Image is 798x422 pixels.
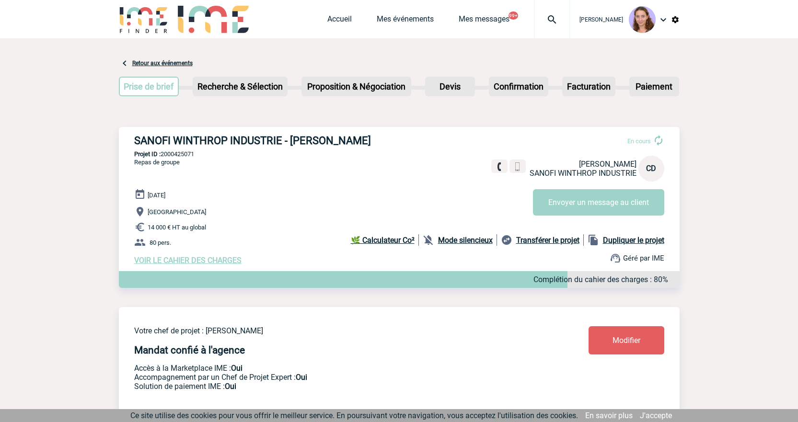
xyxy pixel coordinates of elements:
p: Confirmation [490,78,547,95]
p: Prestation payante [134,373,532,382]
span: Ce site utilise des cookies pour vous offrir le meilleur service. En poursuivant votre navigation... [130,411,578,420]
img: portable.png [513,162,522,171]
b: Oui [225,382,236,391]
a: Accueil [327,14,352,28]
b: Transférer le projet [516,236,579,245]
p: Recherche & Sélection [194,78,287,95]
span: [PERSON_NAME] [579,160,636,169]
span: CD [646,164,656,173]
b: Mode silencieux [438,236,493,245]
a: Mes messages [459,14,509,28]
span: Géré par IME [623,254,664,262]
b: Dupliquer le projet [603,236,664,245]
p: Facturation [563,78,614,95]
h4: Mandat confié à l'agence [134,344,245,356]
a: Mes événements [377,14,434,28]
img: file_copy-black-24dp.png [588,234,599,246]
p: Votre chef de projet : [PERSON_NAME] [134,326,532,335]
img: support.png [610,252,621,264]
a: 🌿 Calculateur Co² [351,234,419,246]
b: 🌿 Calculateur Co² [351,236,415,245]
p: Prise de brief [120,78,178,95]
a: J'accepte [640,411,672,420]
span: 14 000 € HT au global [148,224,206,231]
h3: SANOFI WINTHROP INDUSTRIE - [PERSON_NAME] [134,135,422,147]
a: En savoir plus [585,411,633,420]
b: Oui [296,373,307,382]
button: 99+ [509,11,518,20]
span: Modifier [613,336,640,345]
b: Projet ID : [134,150,161,158]
p: Paiement [630,78,678,95]
p: Devis [426,78,474,95]
button: Envoyer un message au client [533,189,664,216]
p: 2000425071 [119,150,680,158]
a: VOIR LE CAHIER DES CHARGES [134,256,242,265]
span: SANOFI WINTHROP INDUSTRIE [530,169,636,178]
span: [DATE] [148,192,165,199]
p: Proposition & Négociation [302,78,410,95]
img: fixe.png [495,162,504,171]
img: 101030-1.png [629,6,656,33]
span: Repas de groupe [134,159,180,166]
span: En cours [627,137,651,145]
span: [PERSON_NAME] [579,16,623,23]
a: Retour aux événements [132,60,193,67]
span: 80 pers. [150,239,171,246]
b: Oui [231,364,243,373]
p: Conformité aux process achat client, Prise en charge de la facturation, Mutualisation de plusieur... [134,382,532,391]
p: Accès à la Marketplace IME : [134,364,532,373]
img: IME-Finder [119,6,169,33]
span: [GEOGRAPHIC_DATA] [148,208,206,216]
